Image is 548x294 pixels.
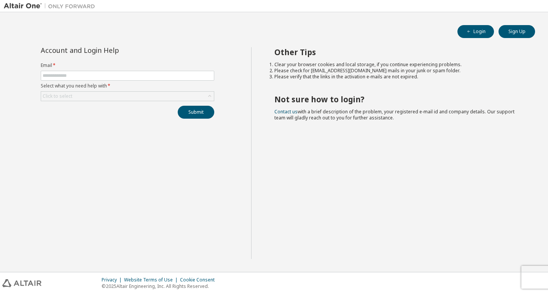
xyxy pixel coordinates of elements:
button: Submit [178,106,214,119]
p: © 2025 Altair Engineering, Inc. All Rights Reserved. [102,283,219,289]
div: Cookie Consent [180,277,219,283]
span: with a brief description of the problem, your registered e-mail id and company details. Our suppo... [274,108,515,121]
label: Select what you need help with [41,83,214,89]
img: Altair One [4,2,99,10]
div: Website Terms of Use [124,277,180,283]
div: Privacy [102,277,124,283]
li: Clear your browser cookies and local storage, if you continue experiencing problems. [274,62,522,68]
a: Contact us [274,108,298,115]
div: Account and Login Help [41,47,180,53]
button: Login [457,25,494,38]
li: Please check for [EMAIL_ADDRESS][DOMAIN_NAME] mails in your junk or spam folder. [274,68,522,74]
h2: Not sure how to login? [274,94,522,104]
img: altair_logo.svg [2,279,41,287]
label: Email [41,62,214,68]
h2: Other Tips [274,47,522,57]
button: Sign Up [499,25,535,38]
div: Click to select [43,93,72,99]
div: Click to select [41,92,214,101]
li: Please verify that the links in the activation e-mails are not expired. [274,74,522,80]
